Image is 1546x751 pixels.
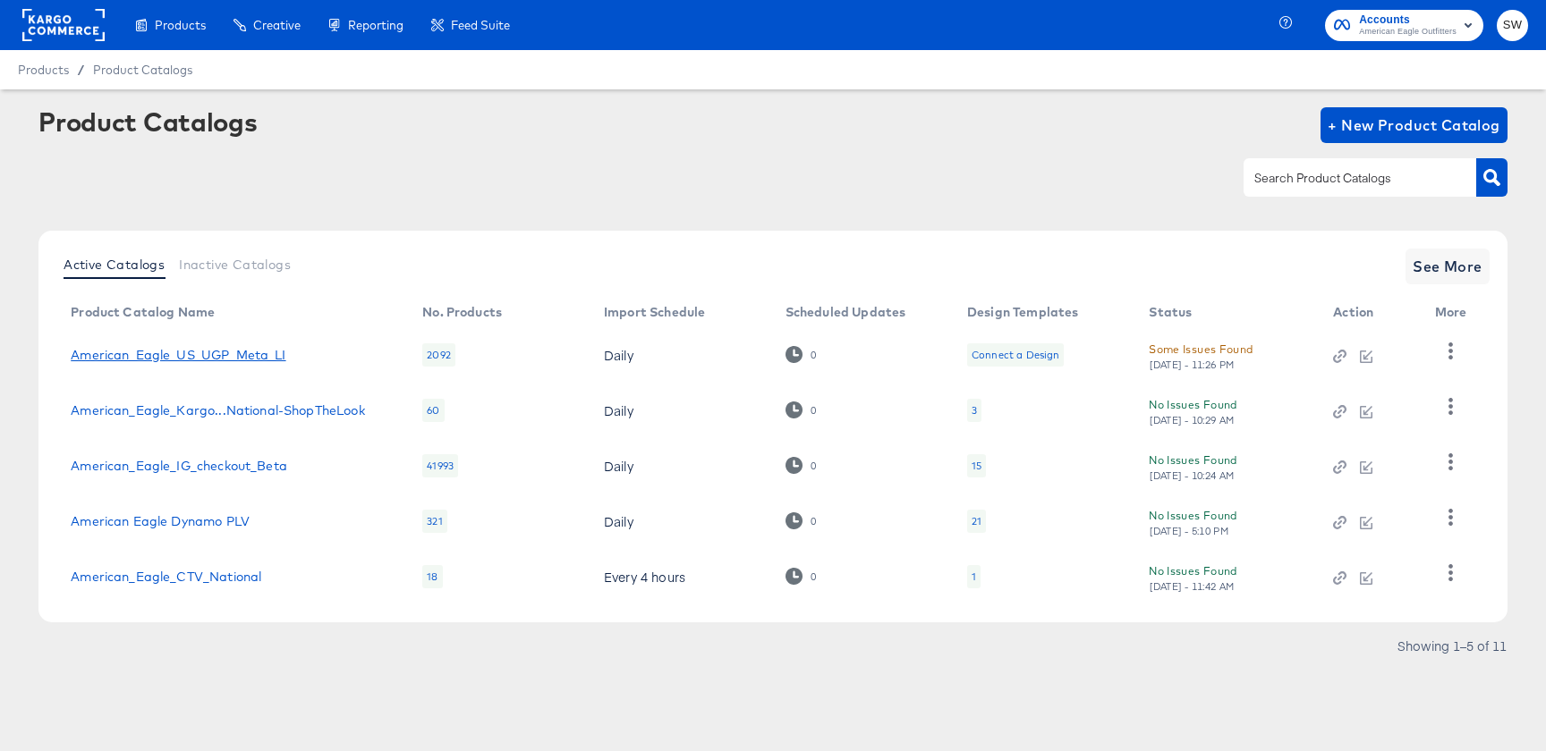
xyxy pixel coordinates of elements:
div: Design Templates [967,305,1078,319]
div: 1 [972,570,976,584]
td: Daily [590,327,771,383]
a: American Eagle Dynamo PLV [71,514,250,528]
div: No. Products [422,305,502,319]
button: SW [1497,10,1528,41]
div: 60 [422,399,444,422]
div: 15 [972,459,981,473]
span: Creative [253,18,301,32]
div: 0 [786,401,817,418]
div: 3 [972,403,977,418]
div: 3 [967,399,981,422]
div: 0 [810,349,817,361]
div: [DATE] - 11:26 PM [1149,359,1235,371]
div: 0 [786,512,817,529]
td: Every 4 hours [590,549,771,604]
a: American_Eagle_IG_checkout_Beta [71,459,287,473]
div: Scheduled Updates [786,305,906,319]
a: Product Catalogs [93,63,192,77]
span: See More [1413,254,1482,279]
div: 0 [786,346,817,363]
span: SW [1504,15,1521,36]
button: + New Product Catalog [1321,107,1508,143]
div: Some Issues Found [1149,340,1253,359]
div: 1 [967,565,981,588]
th: More [1421,299,1489,327]
th: Status [1134,299,1319,327]
div: Product Catalog Name [71,305,215,319]
td: Daily [590,383,771,438]
span: + New Product Catalog [1328,113,1500,138]
div: 15 [967,454,986,477]
div: 18 [422,565,442,588]
span: Feed Suite [451,18,510,32]
a: American_Eagle_CTV_National [71,570,261,584]
span: Reporting [348,18,403,32]
div: 0 [786,457,817,474]
div: 21 [972,514,981,528]
span: / [69,63,93,77]
td: Daily [590,494,771,549]
div: Import Schedule [604,305,705,319]
div: 0 [786,568,817,585]
div: Showing 1–5 of 11 [1397,639,1508,652]
div: 0 [810,404,817,417]
button: AccountsAmerican Eagle Outfitters [1325,10,1483,41]
button: See More [1406,249,1490,284]
input: Search Product Catalogs [1251,168,1441,189]
div: 41993 [422,454,458,477]
a: American_Eagle_US_UGP_Meta_LI [71,348,285,362]
a: American_Eagle_Kargo...National-ShopTheLook [71,403,364,418]
span: Inactive Catalogs [179,257,291,272]
div: 0 [810,460,817,472]
div: 0 [810,515,817,527]
span: Accounts [1359,11,1457,30]
div: Connect a Design [967,343,1064,367]
span: Products [155,18,206,32]
div: Product Catalogs [38,107,257,136]
div: 2092 [422,343,455,367]
td: Daily [590,438,771,494]
th: Action [1319,299,1420,327]
div: 21 [967,510,986,533]
button: Some Issues Found[DATE] - 11:26 PM [1149,340,1253,371]
span: Active Catalogs [64,257,165,272]
div: Connect a Design [972,348,1059,362]
div: 321 [422,510,446,533]
span: American Eagle Outfitters [1359,25,1457,39]
div: 0 [810,570,817,583]
span: Products [18,63,69,77]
